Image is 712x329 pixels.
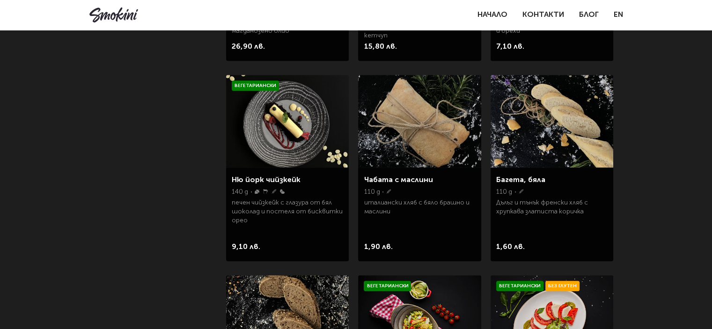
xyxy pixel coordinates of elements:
span: 15,80 лв. [364,40,401,53]
span: Вегетариански [232,80,279,91]
a: Контакти [522,11,564,19]
img: Wheat.svg [386,189,391,194]
a: Блог [579,11,599,19]
p: 110 g [496,188,512,197]
p: италиански хляб с бяло брашно и маслини [364,198,475,219]
p: Дълъг и тънък френски хляб с хрупкава златиста коричка [496,198,608,219]
span: Без Глутен [545,281,580,291]
img: Wheat.svg [519,189,523,194]
a: Багета, бяла [496,176,545,184]
a: Ню йорк чийзкейк [232,176,301,184]
span: Вегетариански [496,281,543,291]
img: cabata1.1.jpg [358,75,481,168]
img: bageta1.1.jpg [491,75,613,168]
p: печен чийзкейк с глазура от бял шоколад и постеля от бисквитки орео [232,198,343,228]
span: 1,90 лв. [364,241,401,254]
p: 110 g [364,188,380,197]
span: 7,10 лв. [496,40,534,53]
img: cheasecake1.1.jpg [226,75,349,168]
span: Вегетариански [364,281,411,291]
span: 1,60 лв. [496,241,534,254]
a: EN [614,8,623,22]
span: 26,90 лв. [232,40,269,53]
img: Wheat.svg [272,189,276,194]
p: 140 g [232,188,248,197]
img: Eggs.svg [280,189,285,194]
a: Чабата с маслини [364,176,433,184]
img: Nuts.svg [255,189,259,194]
span: 9,10 лв. [232,241,269,254]
img: Milk.svg [263,189,268,194]
a: Начало [477,11,507,19]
